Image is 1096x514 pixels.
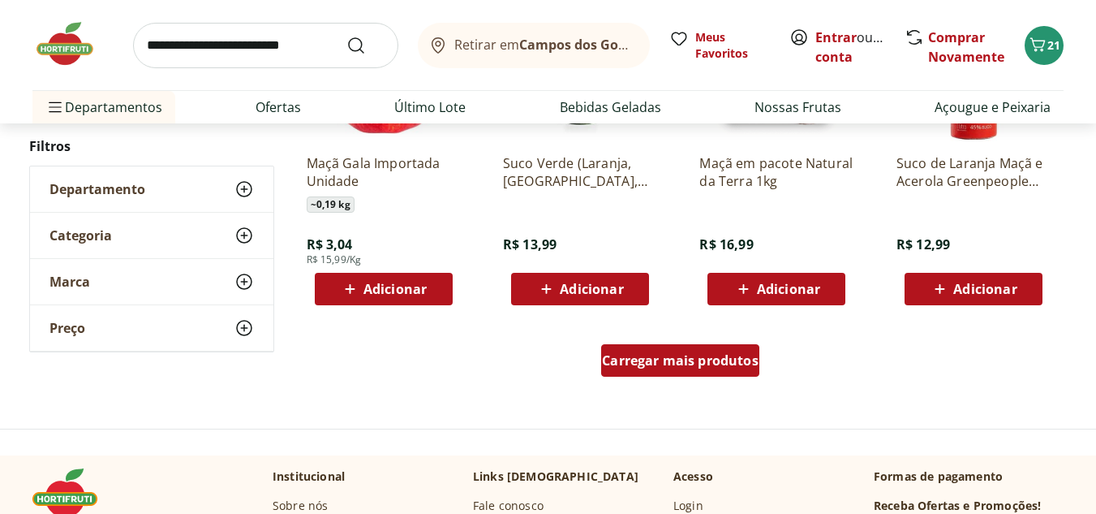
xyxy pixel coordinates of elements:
p: Formas de pagamento [874,469,1064,485]
a: Login [673,498,703,514]
span: Departamento [49,181,145,197]
span: Retirar em [454,37,634,52]
span: ou [815,28,888,67]
a: Comprar Novamente [928,28,1004,66]
a: Suco de Laranja Maçã e Acerola Greenpeople 500ml [896,154,1051,190]
span: R$ 13,99 [503,235,557,253]
span: Adicionar [560,283,623,296]
a: Maçã Gala Importada Unidade [307,154,461,190]
button: Departamento [30,166,273,212]
a: Meus Favoritos [669,29,770,62]
span: R$ 15,99/Kg [307,253,362,266]
h3: Receba Ofertas e Promoções! [874,498,1041,514]
span: Departamentos [45,88,162,127]
b: Campos dos Goytacazes/[GEOGRAPHIC_DATA] [519,36,814,54]
a: Carregar mais produtos [601,344,759,383]
p: Acesso [673,469,713,485]
a: Criar conta [815,28,905,66]
a: Fale conosco [473,498,544,514]
p: Links [DEMOGRAPHIC_DATA] [473,469,638,485]
span: Adicionar [757,283,820,296]
input: search [133,23,398,68]
span: Carregar mais produtos [602,354,759,367]
a: Último Lote [394,97,466,117]
button: Marca [30,259,273,305]
button: Adicionar [511,273,649,305]
button: Menu [45,88,65,127]
h2: Filtros [29,130,274,162]
span: Adicionar [953,283,1016,296]
span: Meus Favoritos [695,29,770,62]
button: Categoria [30,213,273,258]
a: Nossas Frutas [754,97,841,117]
span: ~ 0,19 kg [307,197,355,213]
a: Ofertas [256,97,301,117]
span: Marca [49,274,90,290]
button: Adicionar [707,273,845,305]
span: Adicionar [363,283,427,296]
span: 21 [1047,37,1060,53]
button: Preço [30,305,273,351]
button: Submit Search [346,36,385,55]
button: Adicionar [905,273,1042,305]
a: Bebidas Geladas [560,97,661,117]
button: Carrinho [1025,26,1064,65]
span: Preço [49,320,85,336]
a: Entrar [815,28,857,46]
span: R$ 3,04 [307,235,353,253]
img: Hortifruti [32,19,114,68]
a: Sobre nós [273,498,328,514]
button: Adicionar [315,273,453,305]
a: Maçã em pacote Natural da Terra 1kg [699,154,853,190]
p: Institucional [273,469,345,485]
span: Categoria [49,227,112,244]
span: R$ 16,99 [699,235,753,253]
a: Suco Verde (Laranja, [GEOGRAPHIC_DATA], Couve, Maça e [GEOGRAPHIC_DATA]) 500ml [503,154,657,190]
button: Retirar emCampos dos Goytacazes/[GEOGRAPHIC_DATA] [418,23,650,68]
a: Açougue e Peixaria [935,97,1051,117]
span: R$ 12,99 [896,235,950,253]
